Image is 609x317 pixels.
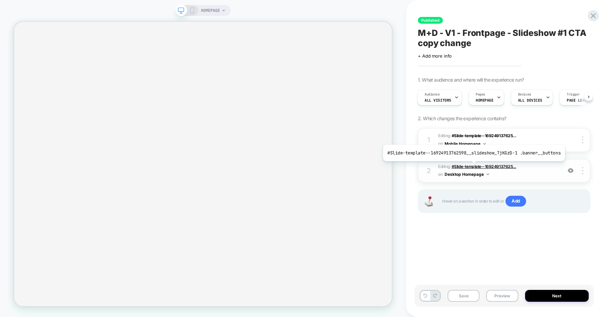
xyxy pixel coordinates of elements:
[425,165,432,177] div: 2
[438,171,443,178] span: on
[418,77,524,83] span: 1. What audience and where will the experience run?
[438,132,558,148] span: Editing :
[425,98,451,103] span: All Visitors
[518,98,542,103] span: ALL DEVICES
[525,290,589,302] button: Next
[445,170,489,178] button: Desktop Homepage
[418,17,443,24] span: Published
[568,168,573,173] img: crossed eye
[476,92,485,97] span: Pages
[452,164,516,169] span: #Slide-template--169249137625...
[486,290,518,302] button: Preview
[582,136,583,144] img: close
[476,98,494,103] span: HOMEPAGE
[438,140,443,147] span: on
[452,133,516,138] span: #Slide-template--169249137625...
[418,53,452,59] span: + Add more info
[487,173,489,175] img: down arrow
[567,98,587,103] span: Page Load
[448,290,479,302] button: Save
[567,92,580,97] span: Trigger
[418,115,506,121] span: 2. Which changes the experience contains?
[418,28,590,48] span: M+D - V1 - Frontpage - Slideshow #1 CTA copy change
[442,196,583,207] span: Hover on a section in order to edit or
[445,140,486,148] button: Mobile Homepage
[425,92,440,97] span: Audience
[582,167,583,174] img: close
[483,143,486,145] img: down arrow
[425,134,432,146] div: 1
[422,196,435,207] img: Joystick
[438,163,558,179] span: Editing :
[518,92,531,97] span: Devices
[201,5,220,16] span: HOMEPAGE
[505,196,526,207] span: Add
